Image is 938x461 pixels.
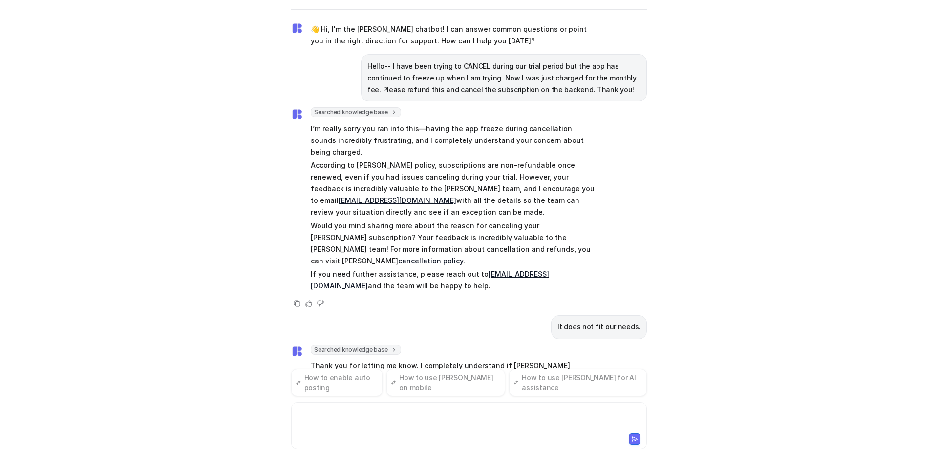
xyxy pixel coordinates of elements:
[557,321,640,333] p: It does not fit our needs.
[291,108,303,120] img: Widget
[311,160,597,218] p: According to [PERSON_NAME] policy, subscriptions are non-refundable once renewed, even if you had...
[291,345,303,357] img: Widget
[311,345,401,355] span: Searched knowledge base
[386,369,505,396] button: How to use [PERSON_NAME] on mobile
[311,220,597,267] p: Would you mind sharing more about the reason for canceling your [PERSON_NAME] subscription? Your ...
[509,369,647,396] button: How to use [PERSON_NAME] for AI assistance
[367,60,640,96] p: Hello-- I have been trying to CANCEL during our trial period but the app has continued to freeze ...
[339,196,456,204] a: [EMAIL_ADDRESS][DOMAIN_NAME]
[398,257,463,265] a: cancellation policy
[311,360,597,383] p: Thank you for letting me know. I completely understand if [PERSON_NAME] doesn’t fit your needs.
[291,369,383,396] button: How to enable auto posting
[311,123,597,158] p: I’m really sorry you ran into this—having the app freeze during cancellation sounds incredibly fr...
[311,107,401,117] span: Searched knowledge base
[311,268,597,292] p: If you need further assistance, please reach out to and the team will be happy to help.
[291,22,303,34] img: Widget
[311,23,597,47] p: 👋 Hi, I'm the [PERSON_NAME] chatbot! I can answer common questions or point you in the right dire...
